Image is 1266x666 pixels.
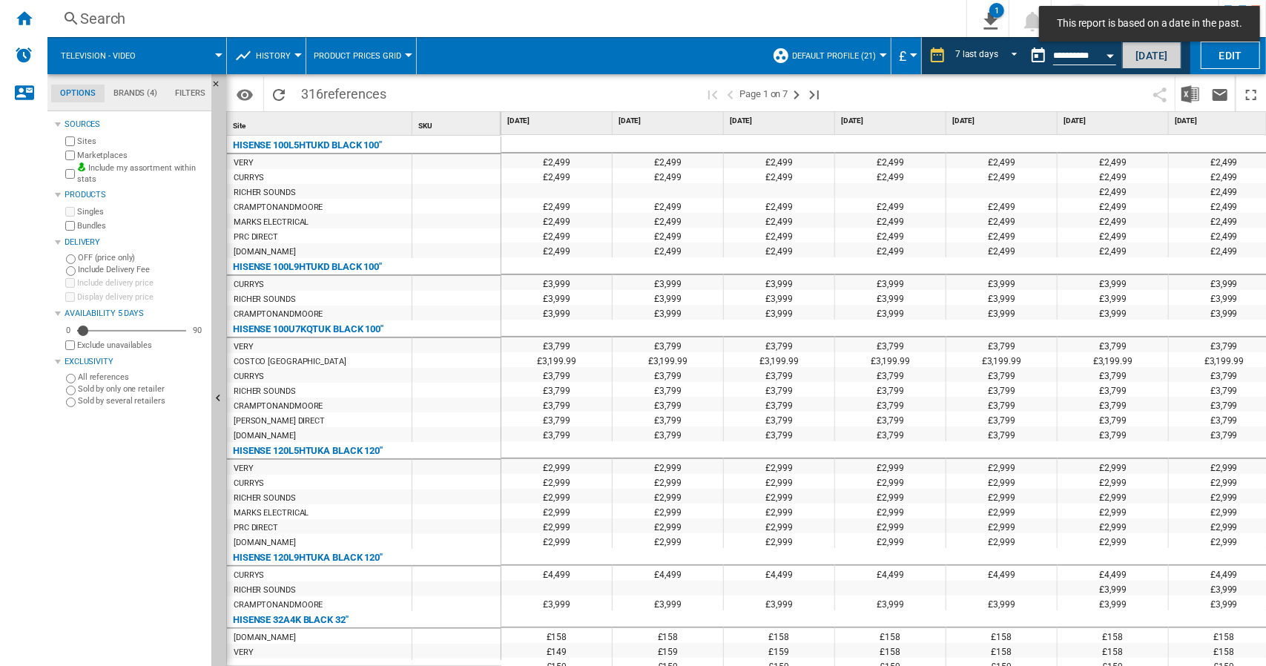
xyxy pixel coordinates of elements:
[613,213,723,228] div: £2,499
[66,266,76,276] input: Include Delivery Fee
[211,74,229,101] button: Hide
[415,112,501,135] div: SKU Sort None
[1058,228,1168,243] div: £2,499
[105,85,166,102] md-tab-item: Brands (4)
[1058,489,1168,504] div: £2,999
[1058,305,1168,320] div: £3,999
[946,243,1057,257] div: £2,499
[77,220,205,231] label: Bundles
[234,414,325,429] div: [PERSON_NAME] DIRECT
[724,168,834,183] div: £2,499
[613,367,723,382] div: £3,799
[65,237,205,248] div: Delivery
[1201,42,1260,69] button: Edit
[501,275,612,290] div: £3,999
[835,213,946,228] div: £2,499
[724,243,834,257] div: £2,499
[835,426,946,441] div: £3,799
[838,112,946,131] div: [DATE]
[724,290,834,305] div: £3,999
[501,397,612,412] div: £3,799
[501,533,612,548] div: £2,999
[1058,154,1168,168] div: £2,499
[294,76,394,108] span: 316
[65,340,75,350] input: Display delivery price
[899,37,914,74] div: £
[501,489,612,504] div: £2,999
[724,305,834,320] div: £3,999
[507,116,609,126] span: [DATE]
[78,372,205,383] label: All references
[501,459,612,474] div: £2,999
[234,292,296,307] div: RICHER SOUNDS
[501,504,612,518] div: £2,999
[256,37,298,74] button: History
[233,320,383,338] div: HISENSE 100U7KQTUK BLACK 100"
[65,207,75,217] input: Singles
[77,340,205,351] label: Exclude unavailables
[1058,504,1168,518] div: £2,999
[835,489,946,504] div: £2,999
[835,337,946,352] div: £3,799
[722,76,739,111] button: >Previous page
[501,518,612,533] div: £2,999
[1058,243,1168,257] div: £2,499
[1058,581,1168,596] div: £3,999
[234,476,264,491] div: CURRYS
[946,382,1057,397] div: £3,799
[501,367,612,382] div: £3,799
[65,356,205,368] div: Exclusivity
[835,228,946,243] div: £2,499
[891,37,922,74] md-menu: Currency
[233,258,382,276] div: HISENSE 100L9HTUKD BLACK 100"
[946,168,1057,183] div: £2,499
[78,252,205,263] label: OFF (price only)
[724,489,834,504] div: £2,999
[724,154,834,168] div: £2,499
[727,112,834,131] div: [DATE]
[1058,198,1168,213] div: £2,499
[1181,85,1199,103] img: excel-24x24.png
[730,116,831,126] span: [DATE]
[1058,459,1168,474] div: £2,999
[234,384,296,399] div: RICHER SOUNDS
[613,533,723,548] div: £2,999
[613,474,723,489] div: £2,999
[1058,518,1168,533] div: £2,999
[230,112,412,135] div: Site Sort None
[613,275,723,290] div: £3,999
[724,596,834,610] div: £3,999
[835,474,946,489] div: £2,999
[724,397,834,412] div: £3,799
[65,151,75,160] input: Marketplaces
[189,325,205,336] div: 90
[66,386,76,395] input: Sold by only one retailer
[946,290,1057,305] div: £3,999
[65,189,205,201] div: Products
[1058,382,1168,397] div: £3,799
[946,426,1057,441] div: £3,799
[230,81,260,108] button: Options
[234,277,264,292] div: CURRYS
[256,51,291,61] span: History
[1052,16,1247,31] span: This report is based on a date in the past.
[501,198,612,213] div: £2,499
[501,352,612,367] div: £3,199.99
[1058,168,1168,183] div: £2,499
[788,76,805,111] button: Next page
[501,213,612,228] div: £2,499
[835,305,946,320] div: £3,999
[65,136,75,146] input: Sites
[613,397,723,412] div: £3,799
[792,51,876,61] span: Default profile (21)
[835,154,946,168] div: £2,499
[724,412,834,426] div: £3,799
[77,277,205,289] label: Include delivery price
[835,518,946,533] div: £2,999
[989,3,1004,18] div: 1
[501,596,612,610] div: £3,999
[1061,112,1168,131] div: [DATE]
[946,198,1057,213] div: £2,499
[234,37,298,74] div: History
[77,162,205,185] label: Include my assortment within stats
